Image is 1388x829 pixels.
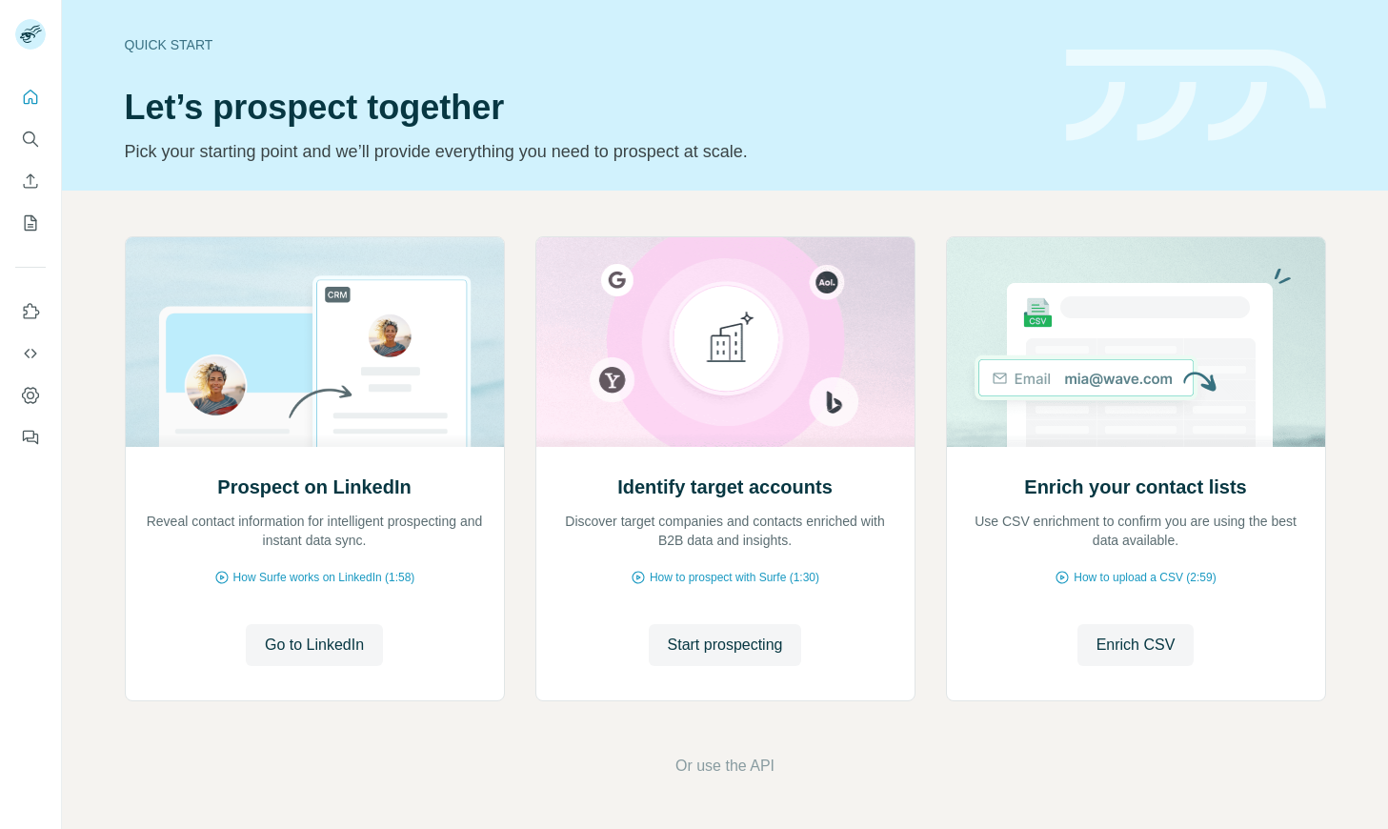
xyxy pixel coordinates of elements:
p: Discover target companies and contacts enriched with B2B data and insights. [555,512,895,550]
p: Pick your starting point and we’ll provide everything you need to prospect at scale. [125,138,1043,165]
h1: Let’s prospect together [125,89,1043,127]
button: My lists [15,206,46,240]
img: Identify target accounts [535,237,915,447]
h2: Prospect on LinkedIn [217,474,411,500]
p: Use CSV enrichment to confirm you are using the best data available. [966,512,1306,550]
span: How Surfe works on LinkedIn (1:58) [233,569,415,586]
button: Use Surfe on LinkedIn [15,294,46,329]
button: Enrich CSV [15,164,46,198]
button: Dashboard [15,378,46,413]
div: Quick start [125,35,1043,54]
button: Use Surfe API [15,336,46,371]
span: How to upload a CSV (2:59) [1074,569,1216,586]
button: Enrich CSV [1077,624,1195,666]
img: Enrich your contact lists [946,237,1326,447]
p: Reveal contact information for intelligent prospecting and instant data sync. [145,512,485,550]
button: Go to LinkedIn [246,624,383,666]
span: Enrich CSV [1096,634,1176,657]
button: Search [15,122,46,156]
button: Or use the API [675,755,774,778]
h2: Enrich your contact lists [1024,474,1246,500]
button: Feedback [15,420,46,455]
button: Start prospecting [649,624,802,666]
h2: Identify target accounts [617,474,833,500]
span: Start prospecting [668,634,783,657]
button: Quick start [15,80,46,114]
img: Prospect on LinkedIn [125,237,505,447]
span: How to prospect with Surfe (1:30) [650,569,819,586]
img: banner [1066,50,1326,142]
span: Go to LinkedIn [265,634,364,657]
